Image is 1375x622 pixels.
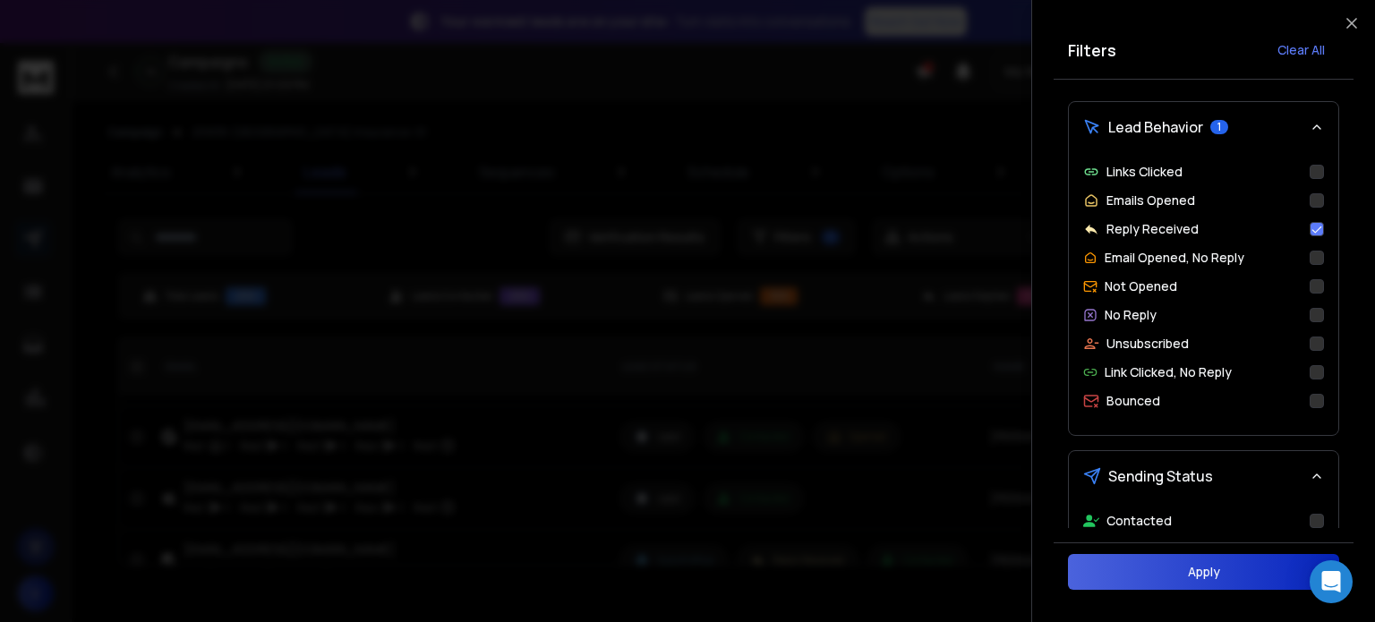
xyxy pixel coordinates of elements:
[1210,120,1228,134] span: 1
[1105,306,1157,324] p: No Reply
[1106,220,1199,238] p: Reply Received
[1106,163,1183,181] p: Links Clicked
[1310,560,1353,603] div: Open Intercom Messenger
[1069,102,1338,152] button: Lead Behavior1
[1106,335,1189,353] p: Unsubscribed
[1108,465,1213,487] span: Sending Status
[1106,512,1172,530] p: Contacted
[1069,451,1338,501] button: Sending Status
[1106,192,1195,209] p: Emails Opened
[1108,116,1203,138] span: Lead Behavior
[1105,363,1232,381] p: Link Clicked, No Reply
[1069,152,1338,435] div: Lead Behavior1
[1105,277,1177,295] p: Not Opened
[1068,38,1116,63] h2: Filters
[1068,554,1339,590] button: Apply
[1263,32,1339,68] button: Clear All
[1105,249,1244,267] p: Email Opened, No Reply
[1106,392,1160,410] p: Bounced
